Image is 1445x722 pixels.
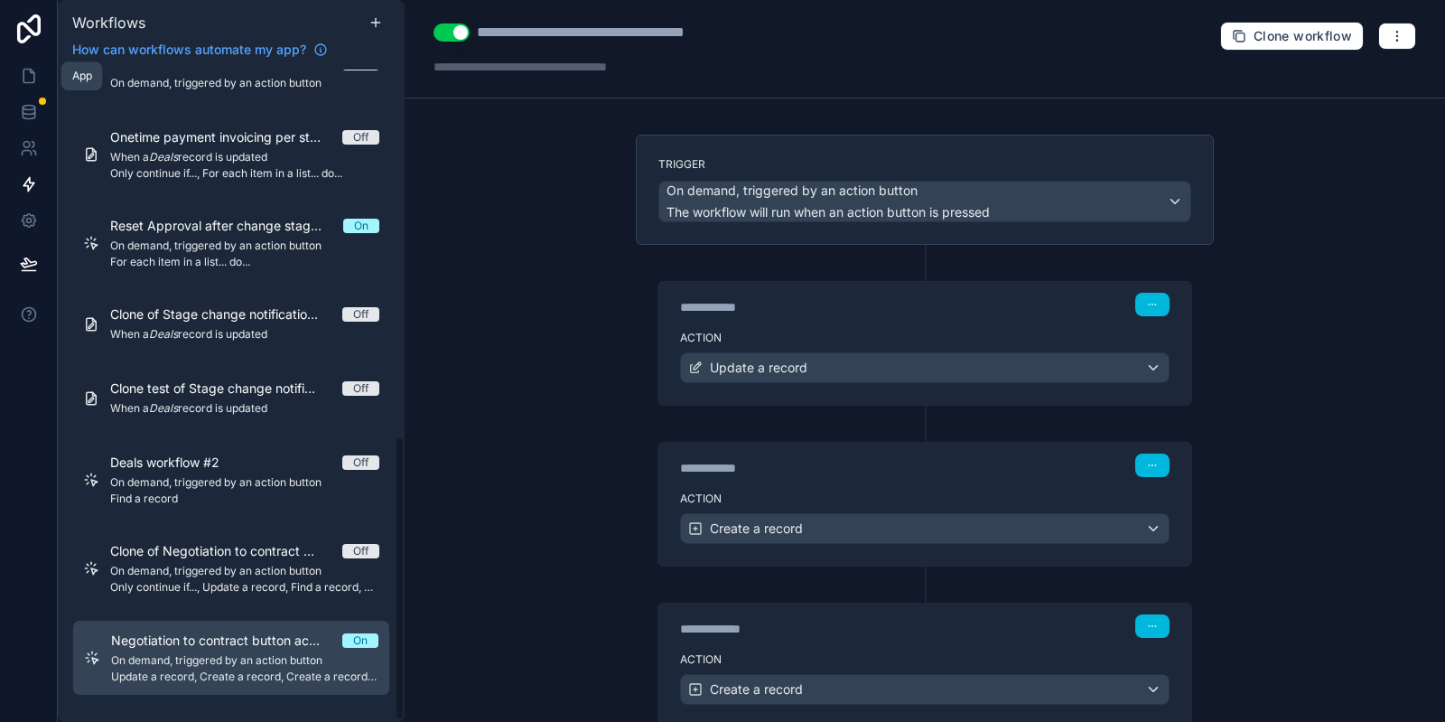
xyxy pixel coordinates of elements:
span: Negotiation to contract button actions [111,632,342,650]
div: Off [353,455,368,470]
span: On demand, triggered by an action button [110,239,379,253]
span: Reset Approval after change stage back from contracts to negotiation [110,217,343,235]
button: Create a record [680,513,1170,544]
span: Onetime payment invoicing per stage [110,128,342,146]
em: Deals [149,150,178,164]
a: Deals workflow #2OffOn demand, triggered by an action button [72,43,390,103]
span: On demand, triggered by an action button [110,76,379,90]
label: Action [680,331,1170,345]
span: Find a record [110,492,379,506]
label: Trigger [658,157,1191,172]
label: Action [680,652,1170,667]
span: Create a record [710,520,803,538]
div: Off [353,130,368,145]
button: Create a record [680,674,1170,705]
a: Deals workflow #2OffOn demand, triggered by an action buttonFind a record [72,443,390,517]
em: Deals [149,401,178,415]
span: Clone workflow [1254,28,1352,44]
span: Update a record [710,359,807,377]
span: Deals workflow #2 [110,454,241,472]
span: Update a record, Create a record, Create a record, Create a record, Create a record, Create a record [111,670,378,684]
div: Off [353,381,368,396]
span: How can workflows automate my app? [72,41,306,59]
div: On [353,633,368,648]
span: Clone test of Stage change notification (Technical) [110,380,342,398]
span: Clone of Stage change notification (Technical) [110,305,342,323]
span: For each item in a list... do... [110,255,379,269]
div: On [354,219,368,233]
a: Clone of Stage change notification (Technical)OffWhen aDealsrecord is updated [72,295,390,354]
button: Update a record [680,352,1170,383]
label: Action [680,492,1170,506]
span: When a record is updated [110,150,379,164]
em: Deals [149,327,178,341]
div: App [72,69,92,83]
a: Negotiation to contract button actionsOnOn demand, triggered by an action buttonUpdate a record, ... [72,620,390,696]
a: Clone test of Stage change notification (Technical)OffWhen aDealsrecord is updated [72,369,390,428]
div: Off [353,544,368,558]
button: On demand, triggered by an action buttonThe workflow will run when an action button is pressed [658,181,1191,222]
button: Clone workflow [1220,22,1364,51]
a: Onetime payment invoicing per stageOffWhen aDealsrecord is updatedOnly continue if..., For each i... [72,117,390,192]
a: Reset Approval after change stage back from contracts to negotiationOnOn demand, triggered by an ... [72,206,390,280]
a: How can workflows automate my app? [65,41,335,59]
span: Clone of Negotiation to contract button actions [110,542,342,560]
span: The workflow will run when an action button is pressed [667,204,990,220]
span: Workflows [72,14,145,32]
span: Only continue if..., For each item in a list... do... [110,166,379,181]
span: When a record is updated [110,401,379,416]
span: On demand, triggered by an action button [110,475,379,490]
span: When a record is updated [110,327,379,342]
span: On demand, triggered by an action button [111,653,378,668]
span: On demand, triggered by an action button [667,182,918,200]
span: Only continue if..., Update a record, Find a record, Only continue if..., Create a record, Only c... [110,580,379,595]
span: On demand, triggered by an action button [110,564,379,578]
div: Off [353,307,368,322]
span: Create a record [710,680,803,699]
a: Clone of Negotiation to contract button actionsOffOn demand, triggered by an action buttonOnly co... [72,531,390,605]
div: scrollable content [58,70,405,722]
